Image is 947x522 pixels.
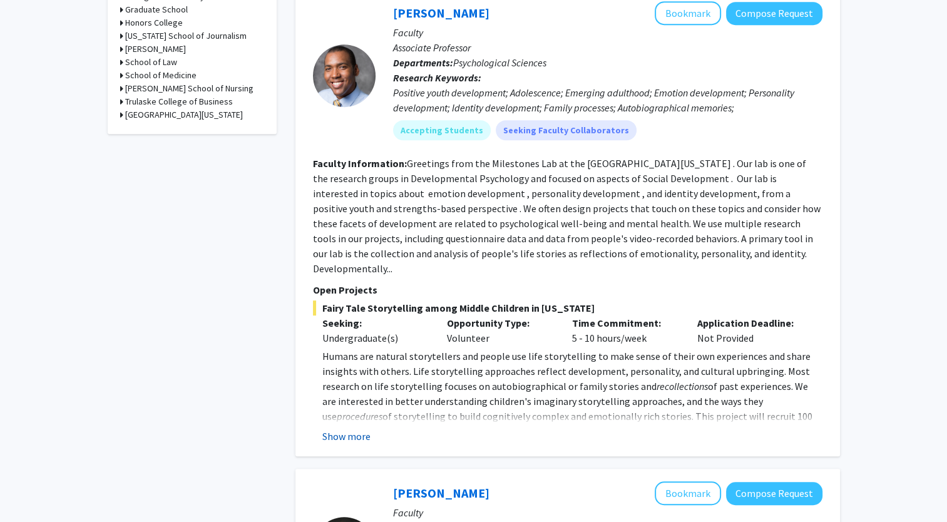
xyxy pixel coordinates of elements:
h3: School of Medicine [125,69,197,82]
p: Time Commitment: [572,315,678,330]
h3: [US_STATE] School of Journalism [125,29,247,43]
p: Humans are natural storytellers and people use life storytelling to make sense of their own exper... [322,349,822,499]
a: [PERSON_NAME] [393,5,489,21]
button: Show more [322,429,371,444]
mat-chip: Seeking Faculty Collaborators [496,120,637,140]
a: [PERSON_NAME] [393,485,489,501]
div: 5 - 10 hours/week [563,315,688,345]
em: recollections [657,380,708,392]
button: Compose Request to Jordan Booker [726,2,822,25]
h3: Honors College [125,16,183,29]
h3: Trulaske College of Business [125,95,233,108]
p: Associate Professor [393,40,822,55]
h3: Graduate School [125,3,188,16]
h3: [GEOGRAPHIC_DATA][US_STATE] [125,108,243,121]
h3: [PERSON_NAME] School of Nursing [125,82,253,95]
div: Positive youth development; Adolescence; Emerging adulthood; Emotion development; Personality dev... [393,85,822,115]
p: Opportunity Type: [447,315,553,330]
span: Psychological Sciences [453,56,546,69]
div: Not Provided [688,315,813,345]
p: Open Projects [313,282,822,297]
iframe: Chat [9,466,53,513]
h3: School of Law [125,56,177,69]
span: Fairy Tale Storytelling among Middle Children in [US_STATE] [313,300,822,315]
h3: [PERSON_NAME] [125,43,186,56]
div: Undergraduate(s) [322,330,429,345]
p: Faculty [393,25,822,40]
fg-read-more: Greetings from the Milestones Lab at the [GEOGRAPHIC_DATA][US_STATE] . Our lab is one of the rese... [313,157,821,275]
p: Seeking: [322,315,429,330]
button: Add Wouter Montfrooij to Bookmarks [655,481,721,505]
b: Research Keywords: [393,71,481,84]
button: Add Jordan Booker to Bookmarks [655,1,721,25]
div: Volunteer [438,315,563,345]
mat-chip: Accepting Students [393,120,491,140]
em: procedures [337,410,382,422]
b: Faculty Information: [313,157,407,170]
button: Compose Request to Wouter Montfrooij [726,482,822,505]
p: Application Deadline: [697,315,804,330]
b: Departments: [393,56,453,69]
p: Faculty [393,505,822,520]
